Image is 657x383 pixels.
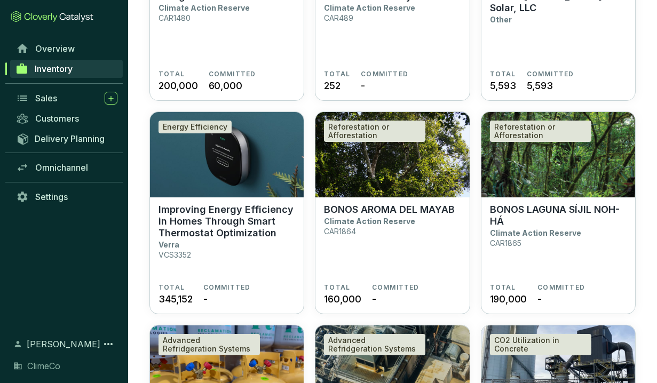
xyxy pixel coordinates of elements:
[490,334,591,355] div: CO2 Utilization in Concrete
[27,338,100,350] span: [PERSON_NAME]
[10,60,123,78] a: Inventory
[209,78,242,93] span: 60,000
[527,70,574,78] span: COMMITTED
[203,292,208,306] span: -
[324,292,361,306] span: 160,000
[481,112,635,197] img: BONOS LAGUNA SÍJIL NOH-HÁ
[159,70,185,78] span: TOTAL
[537,283,585,292] span: COMMITTED
[11,188,123,206] a: Settings
[11,130,123,147] a: Delivery Planning
[11,39,123,58] a: Overview
[159,250,191,259] p: VCS3352
[527,78,553,93] span: 5,593
[203,283,251,292] span: COMMITTED
[159,121,232,133] div: Energy Efficiency
[324,227,356,236] p: CAR1864
[159,292,193,306] span: 345,152
[11,89,123,107] a: Sales
[315,111,470,314] a: BONOS AROMA DEL MAYABReforestation or AfforestationBONOS AROMA DEL MAYABClimate Action ReserveCAR...
[159,78,198,93] span: 200,000
[35,63,73,74] span: Inventory
[537,292,542,306] span: -
[35,113,79,124] span: Customers
[159,283,185,292] span: TOTAL
[35,93,57,103] span: Sales
[324,334,425,355] div: Advanced Refridgeration Systems
[324,70,350,78] span: TOTAL
[159,334,260,355] div: Advanced Refridgeration Systems
[372,292,376,306] span: -
[209,70,256,78] span: COMMITTED
[35,43,75,54] span: Overview
[149,111,304,314] a: Improving Energy Efficiency in Homes Through Smart Thermostat Optimization Energy EfficiencyImpro...
[27,360,60,372] span: ClimeCo
[315,112,469,197] img: BONOS AROMA DEL MAYAB
[11,109,123,127] a: Customers
[35,133,105,144] span: Delivery Planning
[159,3,250,12] p: Climate Action Reserve
[481,111,636,314] a: BONOS LAGUNA SÍJIL NOH-HÁReforestation or AfforestationBONOS LAGUNA SÍJIL NOH-HÁClimate Action Re...
[490,15,512,24] p: Other
[324,13,353,22] p: CAR489
[35,192,68,202] span: Settings
[361,78,365,93] span: -
[35,162,88,173] span: Omnichannel
[490,228,581,237] p: Climate Action Reserve
[361,70,408,78] span: COMMITTED
[324,204,455,216] p: BONOS AROMA DEL MAYAB
[372,283,419,292] span: COMMITTED
[324,217,415,226] p: Climate Action Reserve
[490,283,516,292] span: TOTAL
[11,158,123,177] a: Omnichannel
[490,204,627,227] p: BONOS LAGUNA SÍJIL NOH-HÁ
[490,238,521,248] p: CAR1865
[159,240,179,249] p: Verra
[490,78,516,93] span: 5,593
[490,121,591,142] div: Reforestation or Afforestation
[324,3,415,12] p: Climate Action Reserve
[150,112,304,197] img: Improving Energy Efficiency in Homes Through Smart Thermostat Optimization
[324,78,340,93] span: 252
[159,13,191,22] p: CAR1480
[324,283,350,292] span: TOTAL
[324,121,425,142] div: Reforestation or Afforestation
[159,204,295,239] p: Improving Energy Efficiency in Homes Through Smart Thermostat Optimization
[490,292,527,306] span: 190,000
[490,70,516,78] span: TOTAL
